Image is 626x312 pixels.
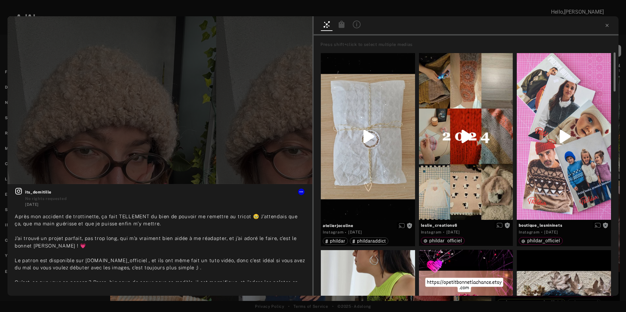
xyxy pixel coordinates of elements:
span: · [443,230,445,235]
span: Rights not requested [504,223,510,227]
span: · [541,230,543,235]
span: boutique_lesnininets [519,222,609,228]
time: 2025-09-28T15:03:23.000Z [25,202,39,207]
div: Instagram [323,229,343,235]
div: Press shift+click to select multiple medias [320,41,616,48]
div: Instagram [421,229,441,235]
span: · [345,230,347,235]
time: 2025-01-06T16:47:31.000Z [446,230,460,234]
span: its_domitille [25,189,305,195]
button: Enable diffusion on this media [397,222,407,229]
span: leslie_creations6 [421,222,511,228]
div: phildar [325,239,345,243]
span: Rights not requested [603,223,608,227]
button: Enable diffusion on this media [593,222,603,229]
div: Instagram [519,229,539,235]
span: phildar_officiel [527,238,560,243]
span: Rights not requested [407,223,412,228]
div: phildaraddict [352,239,386,243]
iframe: Chat Widget [593,281,626,312]
span: No rights requested [25,196,67,201]
time: 2025-09-16T18:20:00.000Z [544,230,558,234]
span: phildar_officiel [429,238,462,243]
button: Enable diffusion on this media [495,222,504,229]
div: phildar_officiel [424,238,462,243]
span: phildaraddict [357,238,386,244]
span: phildar [330,238,345,244]
time: 2025-04-30T15:20:14.000Z [348,230,362,234]
span: atelierjocoline [323,223,413,229]
div: Widget de chat [593,281,626,312]
div: phildar_officiel [521,238,560,243]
